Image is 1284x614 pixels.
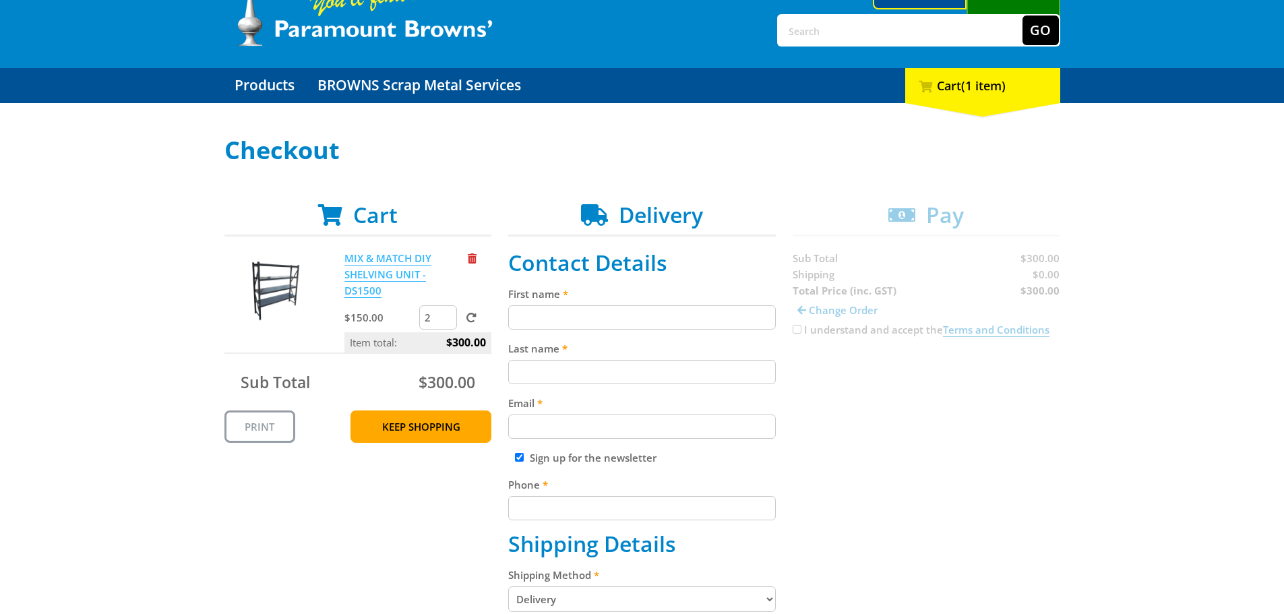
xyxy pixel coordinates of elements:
[508,286,776,302] label: First name
[778,16,1022,45] input: Search
[241,371,310,393] span: Sub Total
[419,371,475,393] span: $300.00
[905,68,1060,103] div: Cart
[1022,16,1059,45] button: Go
[224,137,1060,164] h1: Checkout
[508,496,776,520] input: Please enter your telephone number.
[508,395,776,411] label: Email
[468,251,477,265] a: Remove from cart
[344,251,431,298] a: MIX & MATCH DIY SHELVING UNIT - DS1500
[237,250,318,331] img: MIX & MATCH DIY SHELVING UNIT - DS1500
[508,250,776,276] h2: Contact Details
[508,305,776,330] input: Please enter your first name.
[508,340,776,357] label: Last name
[307,68,531,103] a: Go to the BROWNS Scrap Metal Services page
[446,332,486,352] span: $300.00
[619,200,703,229] span: Delivery
[508,477,776,493] label: Phone
[508,415,776,439] input: Please enter your email address.
[350,410,491,443] a: Keep Shopping
[508,360,776,384] input: Please enter your last name.
[508,586,776,612] select: Please select a shipping method.
[224,68,305,103] a: Go to the Products page
[961,78,1006,94] span: (1 item)
[530,451,656,464] label: Sign up for the newsletter
[353,200,398,229] span: Cart
[344,309,417,326] p: $150.00
[224,410,295,443] a: Print
[508,567,776,583] label: Shipping Method
[508,531,776,557] h2: Shipping Details
[344,332,491,352] p: Item total:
